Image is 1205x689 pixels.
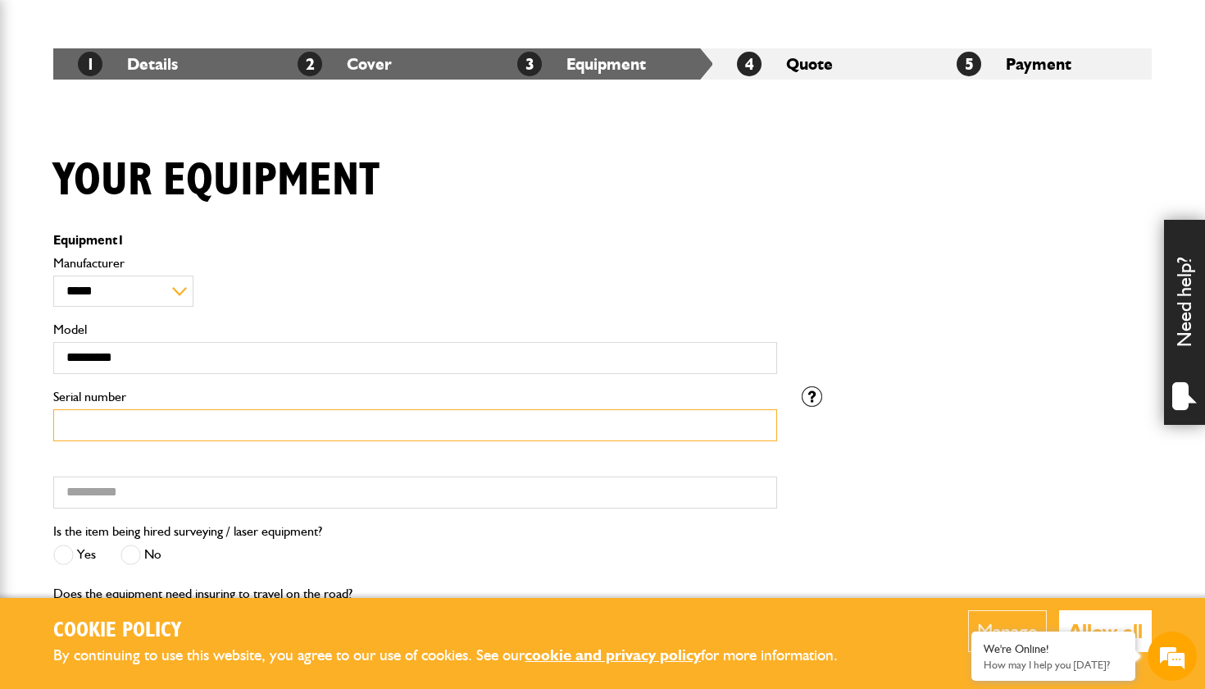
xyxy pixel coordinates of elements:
div: Chat with us now [85,92,275,113]
div: Need help? [1164,220,1205,425]
div: We're Online! [984,642,1123,656]
h2: Cookie Policy [53,618,865,644]
input: Enter your email address [21,200,299,236]
p: By continuing to use this website, you agree to our use of cookies. See our for more information. [53,643,865,668]
textarea: Type your message and hit 'Enter' [21,297,299,491]
label: Yes [53,545,96,565]
a: 2Cover [298,54,392,74]
span: 1 [78,52,102,76]
span: 4 [737,52,762,76]
label: Does the equipment need insuring to travel on the road? [53,587,352,600]
h1: Your equipment [53,153,380,208]
input: Enter your phone number [21,249,299,285]
label: Manufacturer [53,257,777,270]
span: 5 [957,52,981,76]
span: 2 [298,52,322,76]
li: Quote [712,48,932,80]
li: Payment [932,48,1152,80]
button: Allow all [1059,610,1152,652]
span: 3 [517,52,542,76]
a: 1Details [78,54,178,74]
label: Model [53,323,777,336]
li: Equipment [493,48,712,80]
div: Minimize live chat window [269,8,308,48]
a: cookie and privacy policy [525,646,701,664]
button: Manage [968,610,1047,652]
img: d_20077148190_company_1631870298795_20077148190 [28,91,69,114]
span: 1 [117,232,125,248]
p: How may I help you today? [984,659,1123,671]
em: Start Chat [223,505,298,527]
label: Is the item being hired surveying / laser equipment? [53,525,322,538]
label: Serial number [53,390,777,404]
input: Enter your last name [21,152,299,188]
p: Equipment [53,234,777,247]
label: No [120,545,161,565]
